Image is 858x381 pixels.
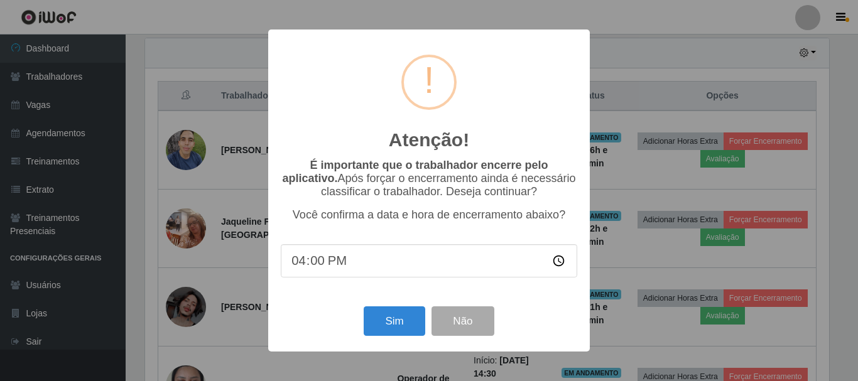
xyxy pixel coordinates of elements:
button: Sim [364,306,425,336]
h2: Atenção! [389,129,469,151]
button: Não [432,306,494,336]
p: Após forçar o encerramento ainda é necessário classificar o trabalhador. Deseja continuar? [281,159,577,198]
p: Você confirma a data e hora de encerramento abaixo? [281,208,577,222]
b: É importante que o trabalhador encerre pelo aplicativo. [282,159,548,185]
